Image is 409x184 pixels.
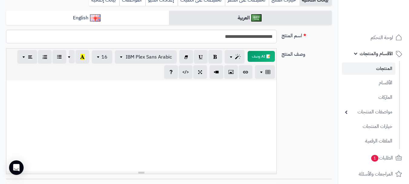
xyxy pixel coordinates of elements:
[115,50,177,64] button: IBM Plex Sans Arabic
[9,160,24,175] div: Open Intercom Messenger
[90,14,101,22] img: English
[371,33,393,42] span: لوحة التحكم
[279,30,334,39] label: اسم المنتج
[101,53,107,61] span: 16
[248,51,275,62] button: 📝 AI وصف
[359,170,393,178] span: المراجعات والأسئلة
[371,154,393,162] span: الطلبات
[279,48,334,58] label: وصف المنتج
[342,167,405,181] a: المراجعات والأسئلة
[342,135,395,148] a: الملفات الرقمية
[360,49,393,58] span: الأقسام والمنتجات
[342,76,395,89] a: الأقسام
[342,30,405,45] a: لوحة التحكم
[251,14,262,22] img: العربية
[342,120,395,133] a: خيارات المنتجات
[368,11,403,23] img: logo-2.png
[92,50,112,64] button: 16
[342,91,395,104] a: الماركات
[371,155,379,162] span: 1
[342,151,405,165] a: الطلبات1
[169,11,332,25] a: العربية
[342,62,395,75] a: المنتجات
[342,105,395,119] a: مواصفات المنتجات
[6,11,169,25] a: English
[126,53,172,61] span: IBM Plex Sans Arabic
